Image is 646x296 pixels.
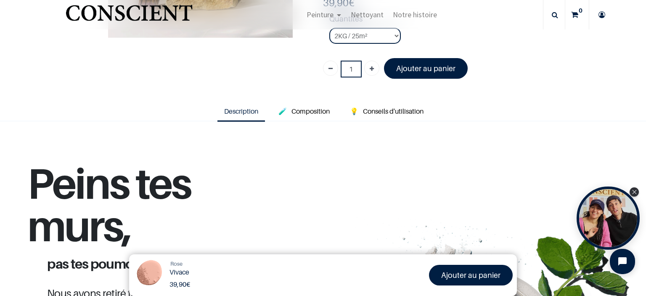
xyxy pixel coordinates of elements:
[350,107,358,115] span: 💡
[363,107,424,115] span: Conseils d'utilisation
[441,271,500,280] font: Ajouter au panier
[603,242,642,281] iframe: Tidio Chat
[630,187,639,197] div: Close Tolstoy widget
[41,257,281,270] h1: pas tes poumons
[133,259,165,290] img: Product Image
[224,107,258,115] span: Description
[351,10,384,19] span: Nettoyant
[169,280,190,288] b: €
[170,260,183,268] a: Rose
[577,6,585,15] sup: 0
[169,268,327,276] h1: Vivace
[169,280,186,288] span: 39,90
[170,260,183,267] span: Rose
[384,58,468,79] a: Ajouter au panier
[396,64,455,73] font: Ajouter au panier
[323,61,338,76] a: Supprimer
[307,10,334,19] span: Peinture
[291,107,330,115] span: Composition
[393,10,437,19] span: Notre histoire
[27,162,294,257] h1: Peins tes murs,
[429,265,513,285] a: Ajouter au panier
[577,187,640,250] div: Open Tolstoy
[278,107,287,115] span: 🧪
[577,187,640,250] div: Open Tolstoy widget
[364,61,379,76] a: Ajouter
[577,187,640,250] div: Tolstoy bubble widget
